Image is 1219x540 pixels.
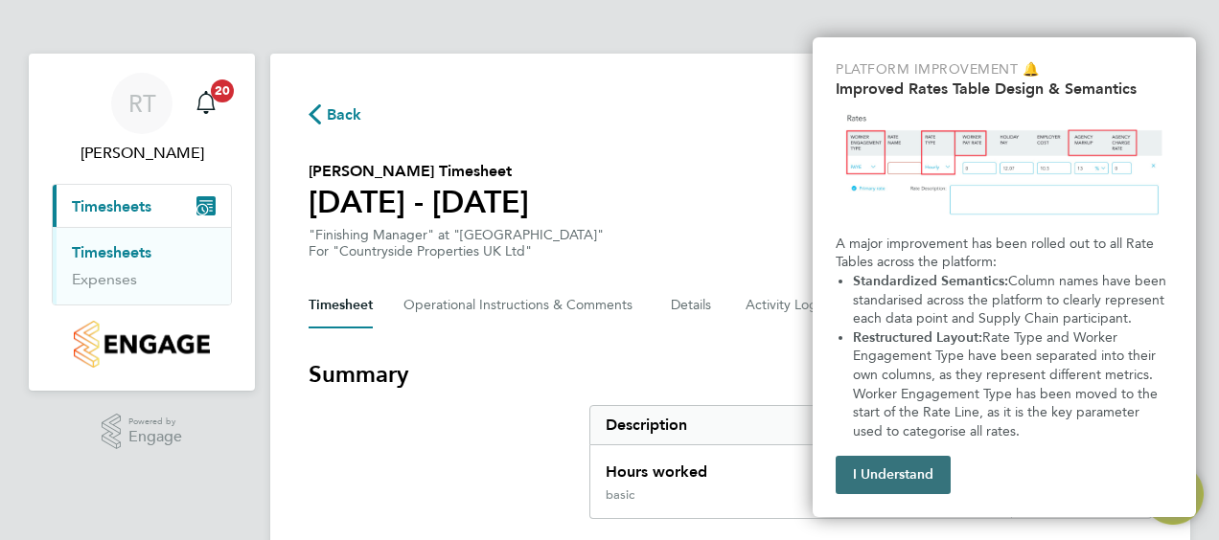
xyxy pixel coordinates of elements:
[72,243,151,261] a: Timesheets
[309,183,529,221] h1: [DATE] - [DATE]
[853,273,1170,326] span: Column names have been standarised across the platform to clearly represent each data point and S...
[606,487,634,503] div: basic
[309,282,373,328] button: Timesheet
[853,329,1161,439] span: Rate Type and Worker Engagement Type have been separated into their own columns, as they represen...
[836,79,1173,98] h2: Improved Rates Table Design & Semantics
[403,282,640,328] button: Operational Instructions & Comments
[309,227,604,259] div: "Finishing Manager" at "[GEOGRAPHIC_DATA]"
[128,429,182,445] span: Engage
[836,456,951,494] button: I Understand
[128,91,156,116] span: RT
[309,160,529,183] h2: [PERSON_NAME] Timesheet
[853,273,1008,289] strong: Standardized Semantics:
[836,235,1173,272] p: A major improvement has been rolled out to all Rate Tables across the platform:
[211,79,234,102] span: 20
[128,414,182,430] span: Powered by
[746,282,826,328] button: Activity Logs
[589,405,1152,519] div: Summary
[836,105,1173,227] img: Updated Rates Table Design & Semantics
[52,321,232,368] a: Go to home page
[72,197,151,215] span: Timesheets
[72,270,137,288] a: Expenses
[309,243,604,259] div: For "Countryside Properties UK Ltd"
[52,142,232,165] span: Reece Tomlinson
[590,406,1011,444] div: Description
[671,282,715,328] button: Details
[813,37,1196,517] div: Improved Rate Table Semantics
[29,54,255,391] nav: Main navigation
[853,329,982,346] strong: Restructured Layout:
[309,359,1152,390] h3: Summary
[836,60,1173,79] p: Platform Improvement 🔔
[590,445,1011,487] div: Hours worked
[52,73,232,165] a: Go to account details
[74,321,209,368] img: countryside-properties-logo-retina.png
[327,103,362,126] span: Back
